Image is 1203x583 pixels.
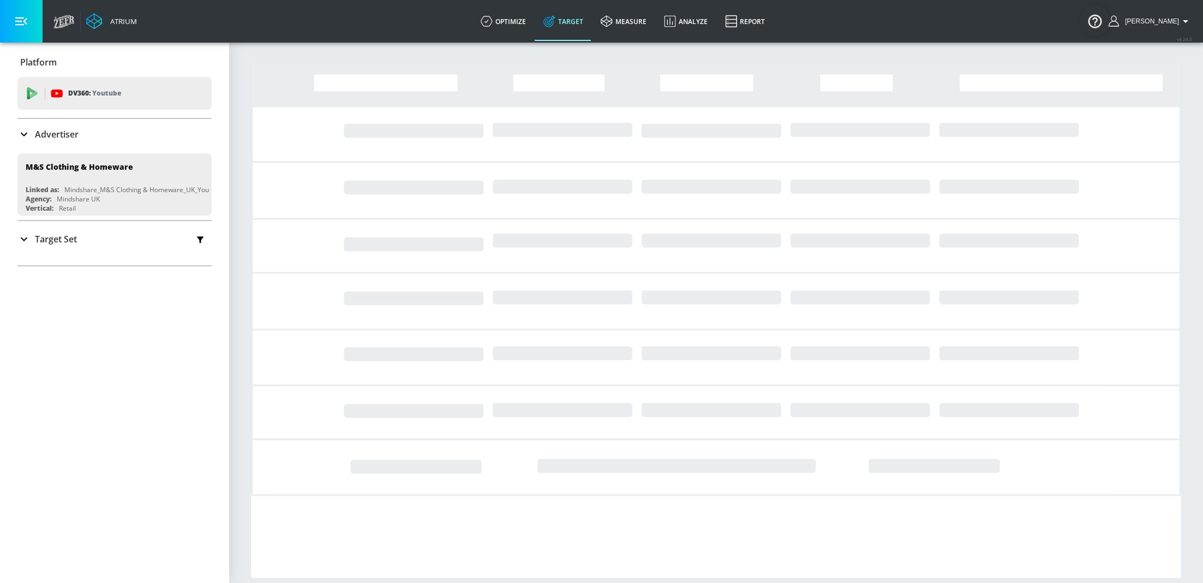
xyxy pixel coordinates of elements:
[535,2,592,41] a: Target
[86,13,137,29] a: Atrium
[106,16,137,26] div: Atrium
[17,77,212,110] div: DV360: Youtube
[26,204,53,213] div: Vertical:
[716,2,774,41] a: Report
[655,2,716,41] a: Analyze
[57,194,100,204] div: Mindshare UK
[17,47,212,78] div: Platform
[17,153,212,216] div: M&S Clothing & HomewareLinked as:Mindshare_M&S Clothing & Homeware_UK_YouTube_GoogleAdsAgency:Min...
[26,162,133,172] div: M&S Clothing & Homeware
[68,87,121,99] p: DV360:
[26,185,59,194] div: Linked as:
[20,56,57,68] p: Platform
[17,119,212,150] div: Advertiser
[64,185,260,194] div: Mindshare_M&S Clothing & Homeware_UK_YouTube_GoogleAds
[59,204,76,213] div: Retail
[1109,15,1192,28] button: [PERSON_NAME]
[35,233,77,245] p: Target Set
[26,194,51,204] div: Agency:
[1177,36,1192,42] span: v 4.24.0
[592,2,655,41] a: measure
[17,221,212,257] div: Target Set
[1121,17,1179,25] span: login as: stephanie.wolklin@zefr.com
[472,2,535,41] a: optimize
[35,128,79,140] p: Advertiser
[1080,5,1110,36] button: Open Resource Center
[92,87,121,99] p: Youtube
